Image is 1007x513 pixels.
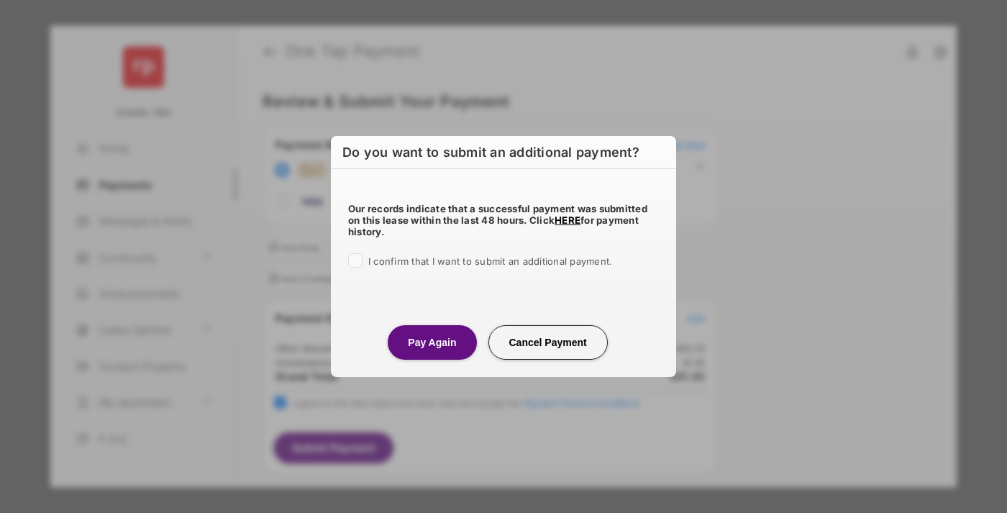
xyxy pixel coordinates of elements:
a: HERE [555,214,580,226]
button: Cancel Payment [488,325,608,360]
h6: Do you want to submit an additional payment? [331,136,676,169]
button: Pay Again [388,325,476,360]
h5: Our records indicate that a successful payment was submitted on this lease within the last 48 hou... [348,203,659,237]
span: I confirm that I want to submit an additional payment. [368,255,612,267]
